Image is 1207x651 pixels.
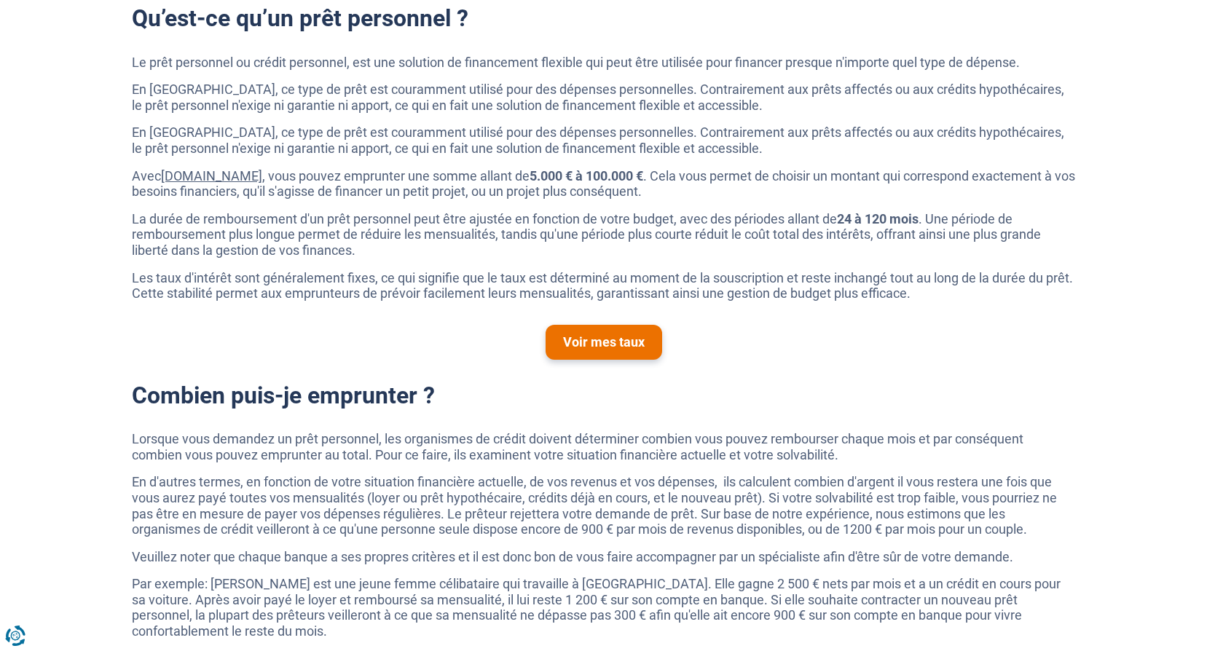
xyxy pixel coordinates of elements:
a: [DOMAIN_NAME] [161,168,262,184]
p: Par exemple: [PERSON_NAME] est une jeune femme célibataire qui travaille à [GEOGRAPHIC_DATA]. Ell... [132,576,1076,639]
p: Les taux d'intérêt sont généralement fixes, ce qui signifie que le taux est déterminé au moment d... [132,270,1076,301]
strong: 24 à 120 mois [837,211,919,226]
strong: 5.000 € à 100.000 € [530,168,643,184]
p: Le prêt personnel ou crédit personnel, est une solution de financement flexible qui peut être uti... [132,55,1076,71]
p: En d'autres termes, en fonction de votre situation financière actuelle, de vos revenus et vos dép... [132,474,1076,537]
p: La durée de remboursement d'un prêt personnel peut être ajustée en fonction de votre budget, avec... [132,211,1076,259]
p: En [GEOGRAPHIC_DATA], ce type de prêt est couramment utilisé pour des dépenses personnelles. Cont... [132,125,1076,156]
h2: Qu’est-ce qu’un prêt personnel ? [132,4,1076,32]
p: En [GEOGRAPHIC_DATA], ce type de prêt est couramment utilisé pour des dépenses personnelles. Cont... [132,82,1076,113]
p: Lorsque vous demandez un prêt personnel, les organismes de crédit doivent déterminer combien vous... [132,431,1076,462]
h2: Combien puis-je emprunter ? [132,382,1076,409]
p: Avec , vous pouvez emprunter une somme allant de . Cela vous permet de choisir un montant qui cor... [132,168,1076,200]
p: Veuillez noter que chaque banque a ses propres critères et il est donc bon de vous faire accompag... [132,549,1076,565]
a: Voir mes taux [546,325,662,360]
